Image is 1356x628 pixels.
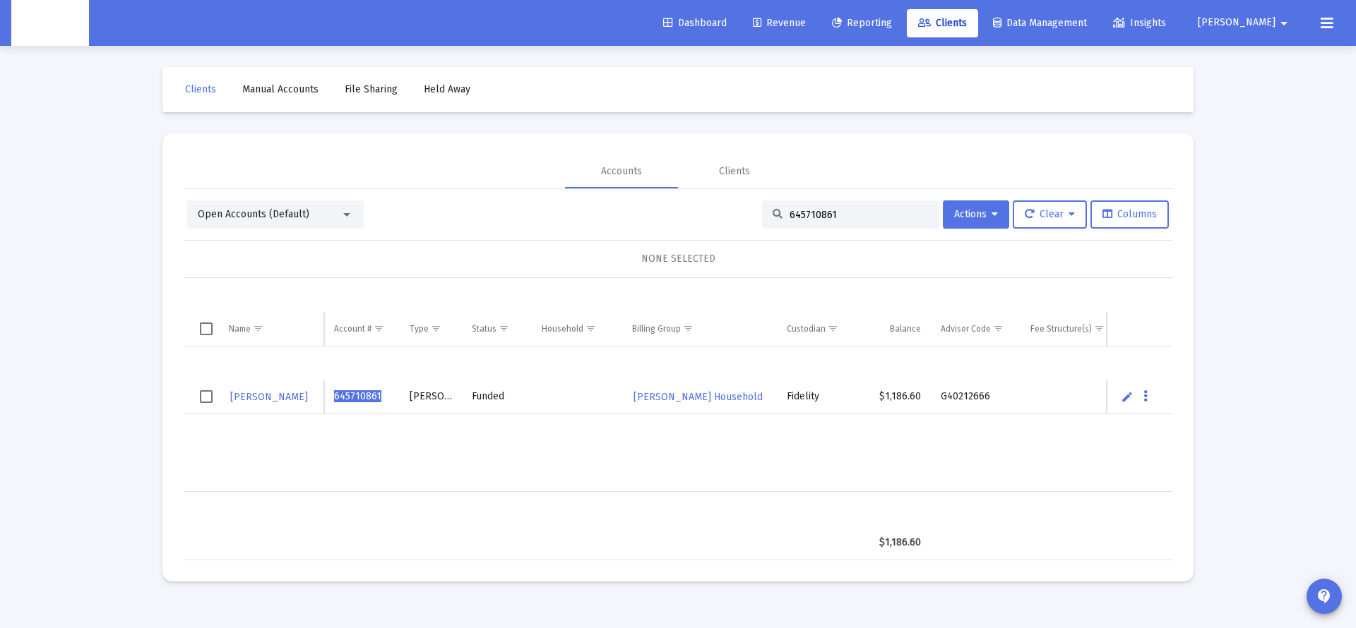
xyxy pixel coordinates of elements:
[1021,312,1123,346] td: Column Fee Structure(s)
[424,83,470,95] span: Held Away
[1181,8,1309,37] button: [PERSON_NAME]
[253,323,263,334] span: Show filter options for column 'Name'
[632,323,681,334] div: Billing Group
[918,17,967,29] span: Clients
[742,9,817,37] a: Revenue
[410,323,429,334] div: Type
[663,17,727,29] span: Dashboard
[400,312,463,346] td: Column Type
[683,323,694,334] span: Show filter options for column 'Billing Group'
[324,312,399,346] td: Column Account #
[334,390,381,402] span: 645710861
[230,391,308,403] span: [PERSON_NAME]
[334,323,371,334] div: Account #
[982,9,1098,37] a: Data Management
[174,76,227,104] a: Clients
[412,76,482,104] a: Held Away
[431,323,441,334] span: Show filter options for column 'Type'
[787,323,826,334] div: Custodian
[200,322,213,335] div: Select all
[931,312,1021,346] td: Column Advisor Code
[821,9,903,37] a: Reporting
[993,17,1087,29] span: Data Management
[601,164,642,179] div: Accounts
[790,209,928,221] input: Search
[1025,208,1075,220] span: Clear
[719,164,750,179] div: Clients
[400,380,463,414] td: [PERSON_NAME]
[345,83,398,95] span: File Sharing
[632,387,764,407] a: [PERSON_NAME] Household
[333,76,409,104] a: File Sharing
[652,9,738,37] a: Dashboard
[231,76,330,104] a: Manual Accounts
[943,200,1009,229] button: Actions
[890,323,921,334] div: Balance
[242,83,319,95] span: Manual Accounts
[864,312,931,346] td: Column Balance
[1102,9,1177,37] a: Insights
[542,323,583,334] div: Household
[195,252,1161,266] div: NONE SELECTED
[993,323,1004,334] span: Show filter options for column 'Advisor Code'
[184,278,1172,560] div: Data grid
[1316,588,1333,605] mat-icon: contact_support
[585,323,596,334] span: Show filter options for column 'Household'
[753,17,806,29] span: Revenue
[532,312,622,346] td: Column Household
[219,312,324,346] td: Column Name
[777,380,863,414] td: Fidelity
[954,208,998,220] span: Actions
[1102,208,1157,220] span: Columns
[198,208,309,220] span: Open Accounts (Default)
[832,17,892,29] span: Reporting
[1275,9,1292,37] mat-icon: arrow_drop_down
[931,380,1021,414] td: G40212666
[1030,323,1092,334] div: Fee Structure(s)
[472,323,496,334] div: Status
[462,312,532,346] td: Column Status
[1113,17,1166,29] span: Insights
[1090,200,1169,229] button: Columns
[874,536,921,550] div: $1,186.60
[229,387,309,407] a: [PERSON_NAME]
[622,312,777,346] td: Column Billing Group
[634,391,763,403] span: [PERSON_NAME] Household
[777,312,863,346] td: Column Custodian
[941,323,991,334] div: Advisor Code
[1198,17,1275,29] span: [PERSON_NAME]
[1094,323,1105,334] span: Show filter options for column 'Fee Structure(s)'
[828,323,838,334] span: Show filter options for column 'Custodian'
[1121,390,1134,403] a: Edit
[229,323,251,334] div: Name
[200,390,213,403] div: Select row
[22,9,78,37] img: Dashboard
[472,390,522,404] div: Funded
[374,323,384,334] span: Show filter options for column 'Account #'
[499,323,509,334] span: Show filter options for column 'Status'
[907,9,978,37] a: Clients
[1013,200,1087,229] button: Clear
[185,83,216,95] span: Clients
[864,380,931,414] td: $1,186.60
